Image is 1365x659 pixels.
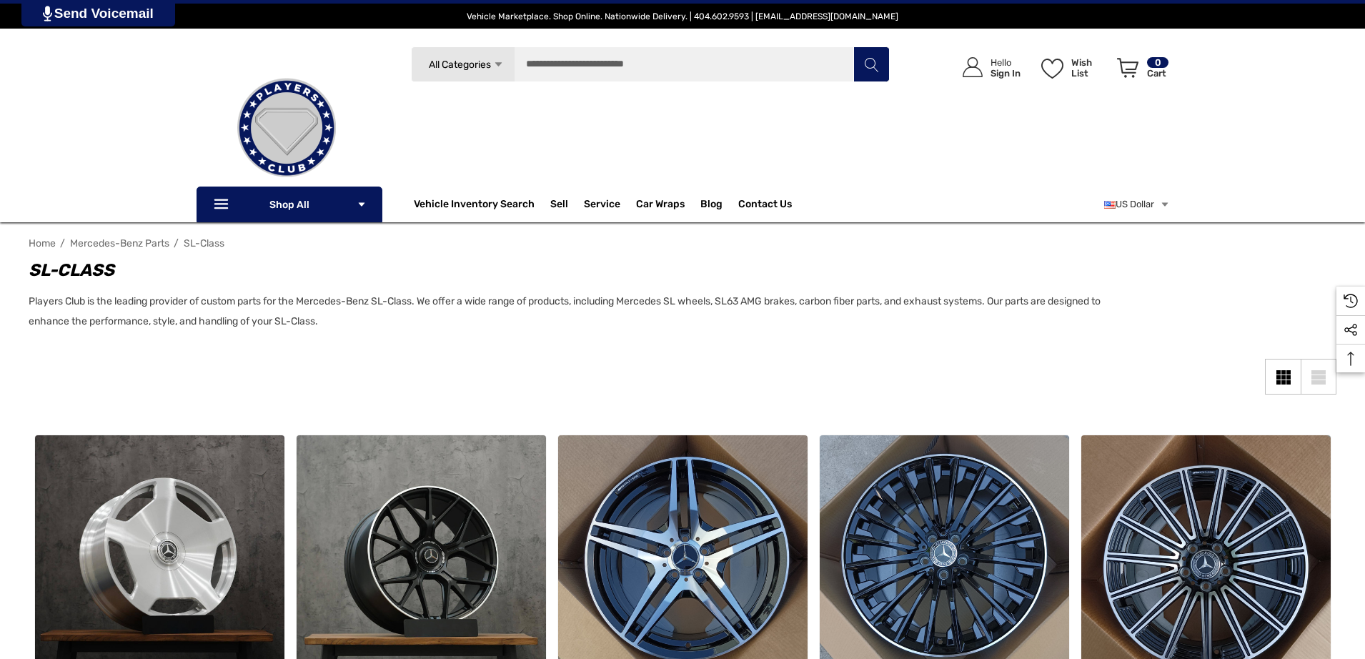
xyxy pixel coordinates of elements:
p: Shop All [197,187,382,222]
svg: Wish List [1041,59,1063,79]
svg: Icon Arrow Down [493,59,504,70]
h1: SL-Class [29,257,1101,283]
span: Sell [550,198,568,214]
a: USD [1104,190,1170,219]
svg: Icon User Account [963,57,983,77]
button: Search [853,46,889,82]
a: Vehicle Inventory Search [414,198,535,214]
svg: Top [1336,352,1365,366]
a: Service [584,198,620,214]
a: Cart with 0 items [1111,43,1170,99]
a: SL-Class [184,237,224,249]
span: Vehicle Marketplace. Shop Online. Nationwide Delivery. | 404.602.9593 | [EMAIL_ADDRESS][DOMAIN_NAME] [467,11,898,21]
a: Sign in [946,43,1028,92]
svg: Icon Line [212,197,234,213]
p: 0 [1147,57,1168,68]
img: Players Club | Cars For Sale [215,56,358,199]
svg: Recently Viewed [1344,294,1358,308]
img: PjwhLS0gR2VuZXJhdG9yOiBHcmF2aXQuaW8gLS0+PHN2ZyB4bWxucz0iaHR0cDovL3d3dy53My5vcmcvMjAwMC9zdmciIHhtb... [43,6,52,21]
a: Car Wraps [636,190,700,219]
a: Home [29,237,56,249]
p: Players Club is the leading provider of custom parts for the Mercedes-Benz SL-Class. We offer a w... [29,292,1101,332]
a: Sell [550,190,584,219]
p: Cart [1147,68,1168,79]
a: List View [1301,359,1336,395]
a: All Categories Icon Arrow Down Icon Arrow Up [411,46,515,82]
svg: Review Your Cart [1117,58,1138,78]
p: Wish List [1071,57,1109,79]
p: Hello [991,57,1021,68]
p: Sign In [991,68,1021,79]
svg: Icon Arrow Down [357,199,367,209]
svg: Social Media [1344,323,1358,337]
a: Wish List Wish List [1035,43,1111,92]
a: Grid View [1265,359,1301,395]
span: Car Wraps [636,198,685,214]
a: Contact Us [738,198,792,214]
a: Mercedes-Benz Parts [70,237,169,249]
span: All Categories [428,59,490,71]
nav: Breadcrumb [29,231,1336,256]
a: Blog [700,198,723,214]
